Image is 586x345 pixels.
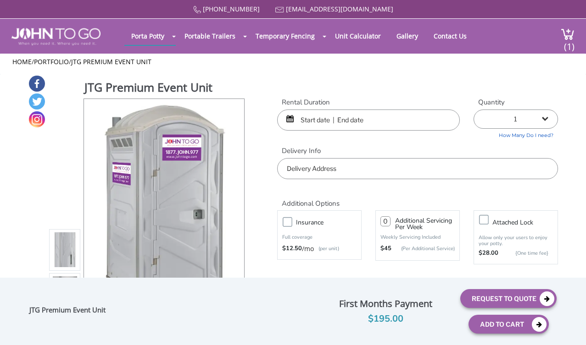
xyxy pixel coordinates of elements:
img: JOHN to go [11,28,100,45]
img: Product [96,99,233,315]
h3: Additional Servicing Per Week [395,218,455,230]
a: Facebook [29,76,45,92]
a: Unit Calculator [328,27,388,45]
h1: JTG Premium Event Unit [84,79,245,98]
a: JTG Premium Event Unit [71,57,151,66]
div: $195.00 [318,312,453,326]
p: Full coverage [282,233,357,242]
a: [PHONE_NUMBER] [203,5,260,13]
label: Delivery Info [277,146,558,156]
a: How Many Do I need? [474,129,558,139]
strong: $28.00 [479,249,498,258]
p: {One time fee} [503,249,548,258]
a: Gallery [390,27,425,45]
label: Quantity [474,98,558,107]
img: cart a [561,28,575,40]
img: Mail [275,7,284,13]
strong: $12.50 [282,244,302,253]
input: Delivery Address [277,158,558,179]
a: Portfolio [34,57,69,66]
a: [EMAIL_ADDRESS][DOMAIN_NAME] [286,5,393,13]
p: Weekly Servicing Included [380,234,455,241]
h2: Additional Options [277,188,558,208]
a: Temporary Fencing [249,27,322,45]
span: (1) [564,33,575,53]
a: Contact Us [427,27,474,45]
a: Twitter [29,93,45,110]
div: JTG Premium Event Unit [29,306,158,318]
div: First Months Payment [318,296,453,312]
p: (per unit) [314,244,339,253]
input: Start date | End date [277,110,460,131]
button: Add To Cart [469,315,549,334]
strong: $45 [380,244,391,253]
label: Rental Duration [277,98,460,107]
input: 0 [380,216,391,226]
div: /mo [282,244,357,253]
a: Portable Trailers [178,27,242,45]
a: Instagram [29,111,45,127]
a: Home [12,57,32,66]
h3: Insurance [296,217,366,228]
button: Live Chat [549,308,586,345]
h3: Attached lock [492,217,562,228]
img: Call [193,6,201,14]
p: Allow only your users to enjoy your potty. [479,235,553,246]
p: (Per Additional Service) [391,245,455,252]
a: Porta Potty [124,27,171,45]
button: Request To Quote [460,289,557,308]
ul: / / [12,57,573,66]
